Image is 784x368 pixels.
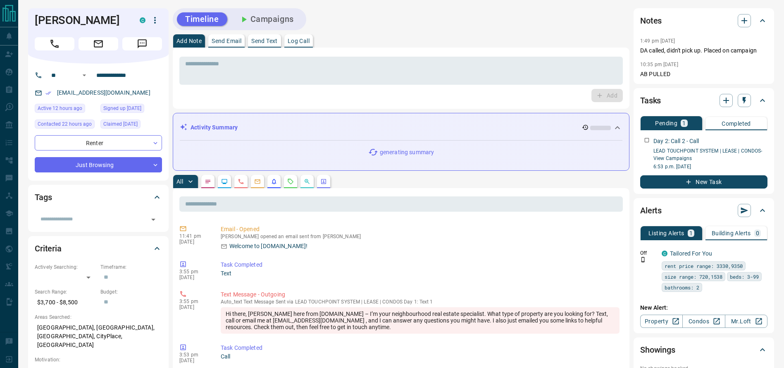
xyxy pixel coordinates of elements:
[665,272,722,281] span: size range: 720,1538
[221,352,620,361] p: Call
[122,37,162,50] span: Message
[640,257,646,263] svg: Push Notification Only
[140,17,145,23] div: condos.ca
[177,12,227,26] button: Timeline
[640,343,675,356] h2: Showings
[304,178,310,185] svg: Opportunities
[271,178,277,185] svg: Listing Alerts
[640,204,662,217] h2: Alerts
[288,38,310,44] p: Log Call
[79,70,89,80] button: Open
[640,11,767,31] div: Notes
[682,315,725,328] a: Condos
[35,313,162,321] p: Areas Searched:
[640,46,767,55] p: DA called, didn't pick up. Placed on campaign
[655,120,677,126] p: Pending
[229,242,307,251] p: Welcome to [DOMAIN_NAME]!
[180,120,622,135] div: Activity Summary
[640,38,675,44] p: 1:49 pm [DATE]
[179,233,208,239] p: 11:41 pm
[176,38,202,44] p: Add Note
[756,230,759,236] p: 0
[35,104,96,115] div: Mon Oct 13 2025
[205,178,211,185] svg: Notes
[689,230,693,236] p: 1
[221,225,620,234] p: Email - Opened
[640,340,767,360] div: Showings
[38,120,92,128] span: Contacted 22 hours ago
[221,269,620,278] p: Text
[35,263,96,271] p: Actively Searching:
[254,178,261,185] svg: Emails
[35,191,52,204] h2: Tags
[662,251,667,256] div: condos.ca
[79,37,118,50] span: Email
[653,163,767,170] p: 6:53 p.m. [DATE]
[287,178,294,185] svg: Requests
[212,38,241,44] p: Send Email
[665,262,743,270] span: rent price range: 3330,9350
[730,272,759,281] span: beds: 3-99
[100,263,162,271] p: Timeframe:
[682,120,686,126] p: 1
[100,119,162,131] div: Sun Oct 12 2025
[35,157,162,172] div: Just Browsing
[640,62,678,67] p: 10:35 pm [DATE]
[35,288,96,296] p: Search Range:
[179,299,208,304] p: 3:55 pm
[35,321,162,352] p: [GEOGRAPHIC_DATA], [GEOGRAPHIC_DATA], [GEOGRAPHIC_DATA], CityPlace, [GEOGRAPHIC_DATA]
[238,178,244,185] svg: Calls
[179,358,208,363] p: [DATE]
[35,296,96,309] p: $3,700 - $8,500
[640,94,661,107] h2: Tasks
[640,201,767,220] div: Alerts
[35,14,127,27] h1: [PERSON_NAME]
[640,91,767,110] div: Tasks
[712,230,751,236] p: Building Alerts
[653,148,763,161] a: LEAD TOUCHPOINT SYSTEM | LEASE | CONDOS- View Campaigns
[179,275,208,280] p: [DATE]
[640,14,662,27] h2: Notes
[221,234,620,239] p: [PERSON_NAME] opened an email sent from [PERSON_NAME]
[191,123,238,132] p: Activity Summary
[100,288,162,296] p: Budget:
[35,187,162,207] div: Tags
[45,90,51,96] svg: Email Verified
[221,344,620,352] p: Task Completed
[179,352,208,358] p: 3:53 pm
[38,104,82,112] span: Active 12 hours ago
[179,269,208,275] p: 3:55 pm
[640,70,767,79] p: AB PULLED
[640,315,683,328] a: Property
[103,120,138,128] span: Claimed [DATE]
[725,315,767,328] a: Mr.Loft
[221,299,620,305] p: Text Message Sent via LEAD TOUCHPOINT SYSTEM | LEASE | CONDOS Day 1: Text 1
[320,178,327,185] svg: Agent Actions
[35,37,74,50] span: Call
[221,299,242,305] span: auto_text
[251,38,278,44] p: Send Text
[221,178,228,185] svg: Lead Browsing Activity
[722,121,751,127] p: Completed
[665,283,699,292] span: bathrooms: 2
[35,242,62,255] h2: Criteria
[640,303,767,312] p: New Alert:
[103,104,141,112] span: Signed up [DATE]
[35,119,96,131] div: Mon Oct 13 2025
[148,214,159,225] button: Open
[35,239,162,258] div: Criteria
[57,89,150,96] a: [EMAIL_ADDRESS][DOMAIN_NAME]
[176,179,183,184] p: All
[231,12,302,26] button: Campaigns
[179,239,208,245] p: [DATE]
[179,304,208,310] p: [DATE]
[221,307,620,334] div: Hi there, [PERSON_NAME] here from [DOMAIN_NAME] – I’m your neighbourhood real estate specialist. ...
[640,249,657,257] p: Off
[35,356,162,363] p: Motivation:
[380,148,434,157] p: generating summary
[640,175,767,189] button: New Task
[100,104,162,115] div: Sun Oct 12 2025
[35,135,162,151] div: Renter
[221,260,620,269] p: Task Completed
[221,290,620,299] p: Text Message - Outgoing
